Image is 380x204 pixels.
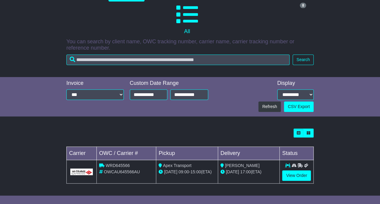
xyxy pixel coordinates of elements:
[220,169,277,175] div: (ETA)
[96,147,156,160] td: OWC / Carrier #
[282,170,311,181] a: View Order
[258,101,281,112] button: Refresh
[66,80,124,87] div: Invoice
[300,3,306,8] span: 8
[130,80,208,87] div: Custom Date Range
[163,163,191,168] span: Apex Transport
[66,2,308,37] a: 8 All
[226,169,239,174] span: [DATE]
[284,101,314,112] a: CSV Export
[106,163,130,168] span: WRD645566
[277,80,314,87] div: Display
[280,147,314,160] td: Status
[70,168,93,175] img: GetCarrierServiceLogo
[164,169,177,174] span: [DATE]
[66,39,314,51] p: You can search by client name, OWC tracking number, carrier name, carrier tracking number or refe...
[225,163,260,168] span: [PERSON_NAME]
[66,147,96,160] td: Carrier
[178,169,189,174] span: 09:00
[293,54,314,65] button: Search
[218,147,280,160] td: Delivery
[104,169,140,174] span: OWCAU645566AU
[240,169,251,174] span: 17:00
[190,169,201,174] span: 15:00
[156,147,218,160] td: Pickup
[159,169,215,175] div: - (ETA)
